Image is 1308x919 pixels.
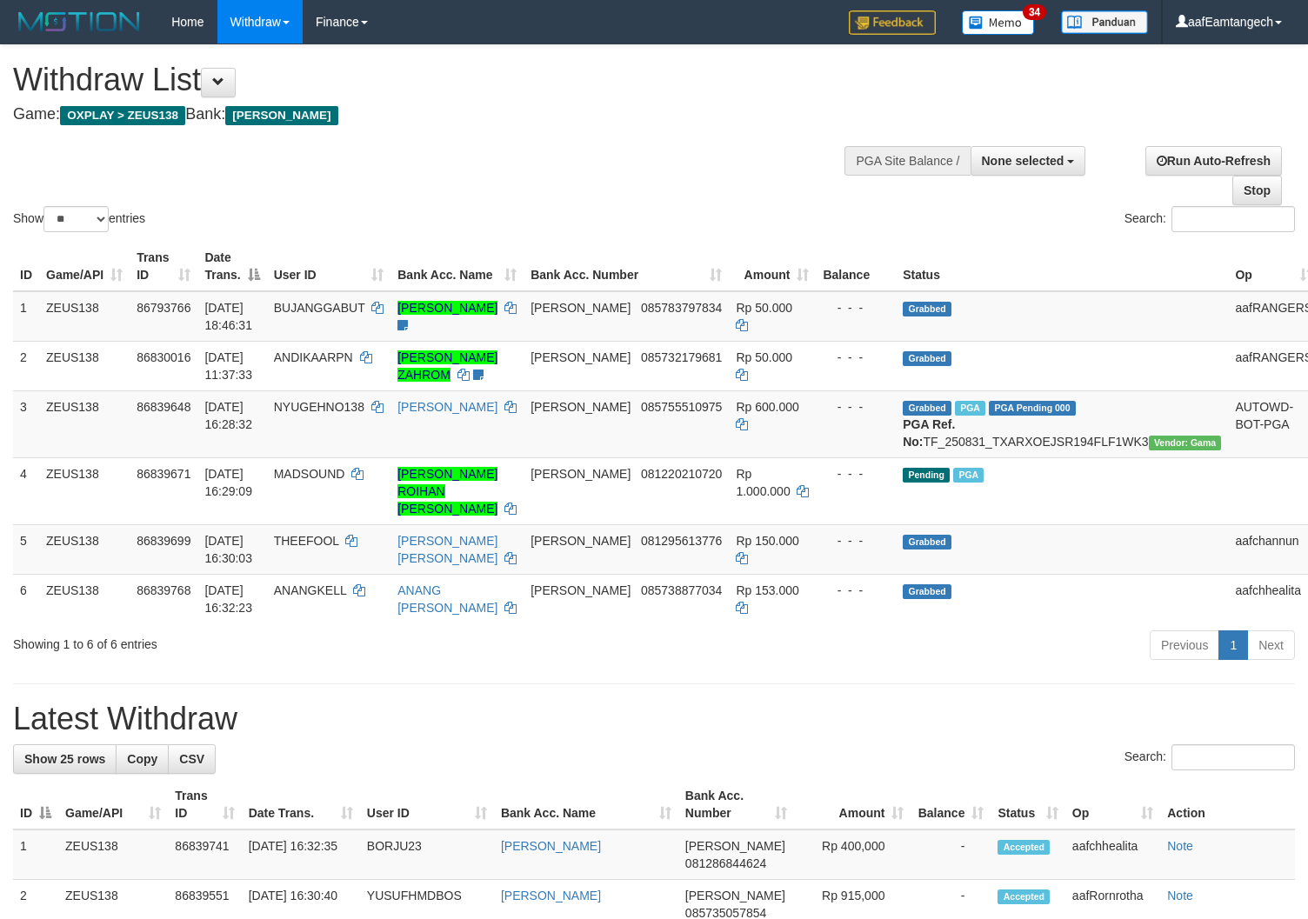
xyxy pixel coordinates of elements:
span: [PERSON_NAME] [685,839,785,853]
span: [DATE] 18:46:31 [204,301,252,332]
a: Stop [1232,176,1282,205]
div: - - - [823,349,889,366]
span: 86839699 [137,534,190,548]
button: None selected [971,146,1086,176]
td: - [911,829,991,880]
span: OXPLAY > ZEUS138 [60,106,185,125]
span: [PERSON_NAME] [531,583,631,597]
h1: Latest Withdraw [13,702,1295,736]
a: [PERSON_NAME] [PERSON_NAME] [397,534,497,565]
span: Rp 50.000 [736,301,792,315]
a: Note [1167,889,1193,902]
a: Show 25 rows [13,744,117,774]
th: Game/API: activate to sort column ascending [39,242,130,291]
span: Accepted [998,889,1050,904]
a: CSV [168,744,216,774]
label: Search: [1124,206,1295,232]
span: Copy 085738877034 to clipboard [641,583,722,597]
b: PGA Ref. No: [903,417,955,449]
span: Rp 153.000 [736,583,798,597]
span: [PERSON_NAME] [225,106,337,125]
a: [PERSON_NAME] [501,889,601,902]
a: 1 [1218,630,1248,660]
td: 4 [13,457,39,524]
th: Date Trans.: activate to sort column ascending [242,780,360,829]
span: 86839768 [137,583,190,597]
span: 86830016 [137,350,190,364]
span: Marked by aafRornrotha [955,401,985,416]
h1: Withdraw List [13,63,855,97]
span: ANANGKELL [274,583,347,597]
td: 1 [13,291,39,342]
th: Op: activate to sort column ascending [1065,780,1160,829]
span: 86839648 [137,400,190,414]
span: [PERSON_NAME] [531,534,631,548]
a: Copy [116,744,169,774]
a: [PERSON_NAME] [397,301,497,315]
span: [PERSON_NAME] [531,467,631,481]
th: Amount: activate to sort column ascending [794,780,911,829]
th: Action [1160,780,1295,829]
a: [PERSON_NAME] [397,400,497,414]
span: 86793766 [137,301,190,315]
input: Search: [1171,206,1295,232]
a: [PERSON_NAME] [501,839,601,853]
span: Copy 085755510975 to clipboard [641,400,722,414]
span: MADSOUND [274,467,345,481]
span: [DATE] 16:29:09 [204,467,252,498]
td: 1 [13,829,58,880]
td: ZEUS138 [39,291,130,342]
span: [DATE] 16:30:03 [204,534,252,565]
img: Feedback.jpg [849,10,936,35]
th: Amount: activate to sort column ascending [729,242,816,291]
h4: Game: Bank: [13,106,855,123]
span: [PERSON_NAME] [531,350,631,364]
td: 2 [13,341,39,390]
th: Date Trans.: activate to sort column descending [197,242,266,291]
span: Marked by aafRornrotha [953,468,984,483]
a: Note [1167,839,1193,853]
td: Rp 400,000 [794,829,911,880]
th: Trans ID: activate to sort column ascending [168,780,241,829]
span: Accepted [998,840,1050,855]
img: MOTION_logo.png [13,9,145,35]
td: ZEUS138 [39,390,130,457]
span: Grabbed [903,584,951,599]
span: Rp 150.000 [736,534,798,548]
td: ZEUS138 [58,829,168,880]
a: Previous [1150,630,1219,660]
input: Search: [1171,744,1295,770]
th: User ID: activate to sort column ascending [267,242,391,291]
th: Bank Acc. Name: activate to sort column ascending [390,242,524,291]
td: aafchhealita [1065,829,1160,880]
td: BORJU23 [360,829,494,880]
span: BUJANGGABUT [274,301,365,315]
span: NYUGEHNO138 [274,400,364,414]
span: Copy 081295613776 to clipboard [641,534,722,548]
span: Rp 50.000 [736,350,792,364]
th: Bank Acc. Name: activate to sort column ascending [494,780,678,829]
th: ID [13,242,39,291]
span: Grabbed [903,351,951,366]
span: Rp 1.000.000 [736,467,790,498]
th: Status [896,242,1228,291]
span: PGA Pending [989,401,1076,416]
span: THEEFOOL [274,534,339,548]
div: - - - [823,532,889,549]
a: Run Auto-Refresh [1145,146,1282,176]
th: Bank Acc. Number: activate to sort column ascending [524,242,729,291]
div: - - - [823,398,889,416]
th: User ID: activate to sort column ascending [360,780,494,829]
td: ZEUS138 [39,341,130,390]
a: [PERSON_NAME] ROIHAN [PERSON_NAME] [397,467,497,516]
th: Bank Acc. Number: activate to sort column ascending [678,780,794,829]
span: [DATE] 16:32:23 [204,583,252,615]
td: ZEUS138 [39,524,130,574]
td: 6 [13,574,39,623]
span: CSV [179,752,204,766]
a: [PERSON_NAME] ZAHROM [397,350,497,382]
span: Show 25 rows [24,752,105,766]
span: Grabbed [903,535,951,549]
span: Copy [127,752,157,766]
td: 86839741 [168,829,241,880]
